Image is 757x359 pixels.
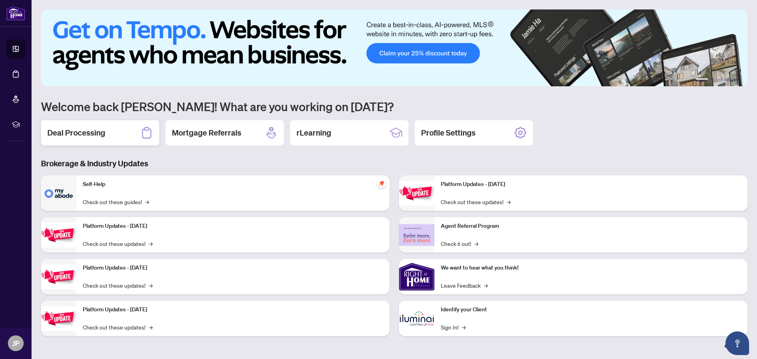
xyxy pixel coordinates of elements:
[421,127,475,138] h2: Profile Settings
[47,127,105,138] h2: Deal Processing
[41,9,748,86] img: Slide 0
[41,175,76,211] img: Self-Help
[149,323,153,331] span: →
[718,78,721,82] button: 3
[441,180,741,189] p: Platform Updates - [DATE]
[6,6,25,20] img: logo
[441,222,741,231] p: Agent Referral Program
[377,179,386,188] span: pushpin
[41,223,76,247] img: Platform Updates - September 16, 2025
[83,264,383,272] p: Platform Updates - [DATE]
[83,323,153,331] a: Check out these updates!→
[83,180,383,189] p: Self-Help
[736,78,740,82] button: 6
[462,323,466,331] span: →
[484,281,488,290] span: →
[399,301,434,336] img: Identify your Client
[149,281,153,290] span: →
[441,323,466,331] a: Sign In!→
[83,197,149,206] a: Check out these guides!→
[730,78,733,82] button: 5
[296,127,331,138] h2: rLearning
[41,99,748,114] h1: Welcome back [PERSON_NAME]! What are you working on [DATE]?
[507,197,511,206] span: →
[441,197,511,206] a: Check out these updates!→
[83,305,383,314] p: Platform Updates - [DATE]
[725,331,749,355] button: Open asap
[399,224,434,246] img: Agent Referral Program
[711,78,714,82] button: 2
[399,181,434,206] img: Platform Updates - June 23, 2025
[474,239,478,248] span: →
[83,239,153,248] a: Check out these updates!→
[83,281,153,290] a: Check out these updates!→
[695,78,708,82] button: 1
[441,264,741,272] p: We want to hear what you think!
[41,264,76,289] img: Platform Updates - July 21, 2025
[441,239,478,248] a: Check it out!→
[41,158,748,169] h3: Brokerage & Industry Updates
[145,197,149,206] span: →
[83,222,383,231] p: Platform Updates - [DATE]
[441,305,741,314] p: Identify your Client
[441,281,488,290] a: Leave Feedback→
[724,78,727,82] button: 4
[12,338,19,349] span: JP
[41,306,76,331] img: Platform Updates - July 8, 2025
[149,239,153,248] span: →
[172,127,241,138] h2: Mortgage Referrals
[399,259,434,294] img: We want to hear what you think!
